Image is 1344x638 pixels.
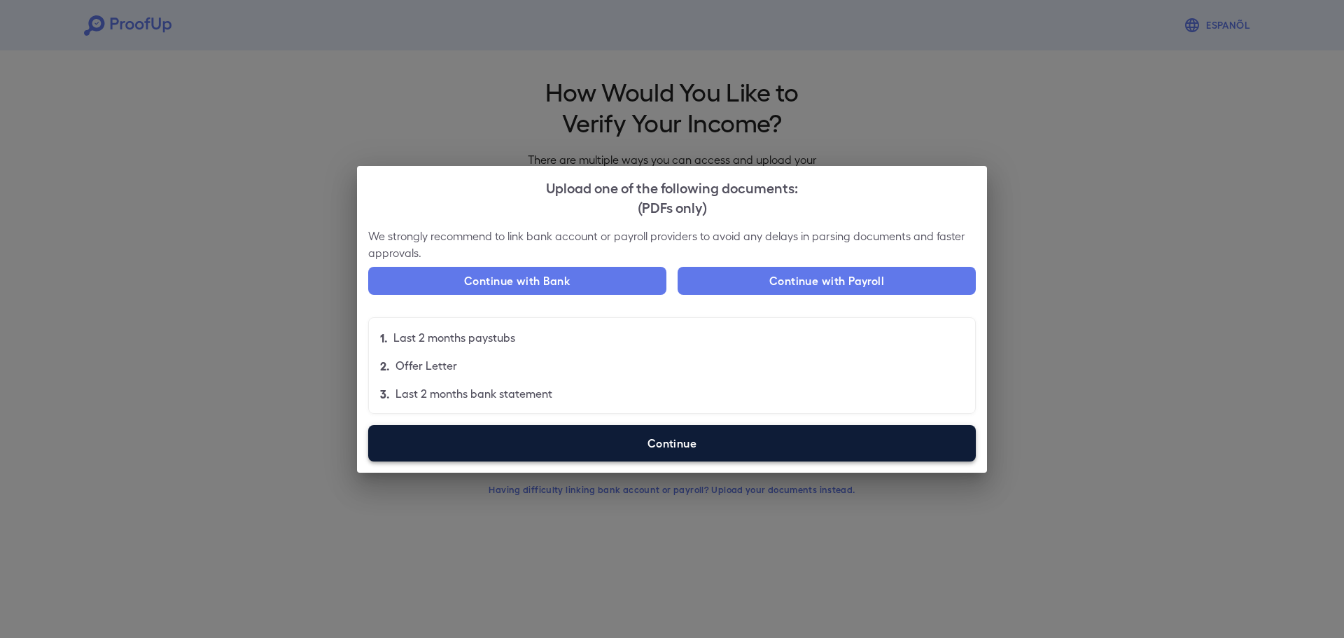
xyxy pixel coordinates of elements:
p: 1. [380,329,388,346]
p: Last 2 months paystubs [393,329,515,346]
p: 3. [380,385,390,402]
div: (PDFs only) [368,197,976,216]
label: Continue [368,425,976,462]
p: Last 2 months bank statement [395,385,552,402]
p: Offer Letter [395,357,457,374]
button: Continue with Payroll [678,267,976,295]
button: Continue with Bank [368,267,666,295]
p: 2. [380,357,390,374]
h2: Upload one of the following documents: [357,166,987,228]
p: We strongly recommend to link bank account or payroll providers to avoid any delays in parsing do... [368,228,976,261]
